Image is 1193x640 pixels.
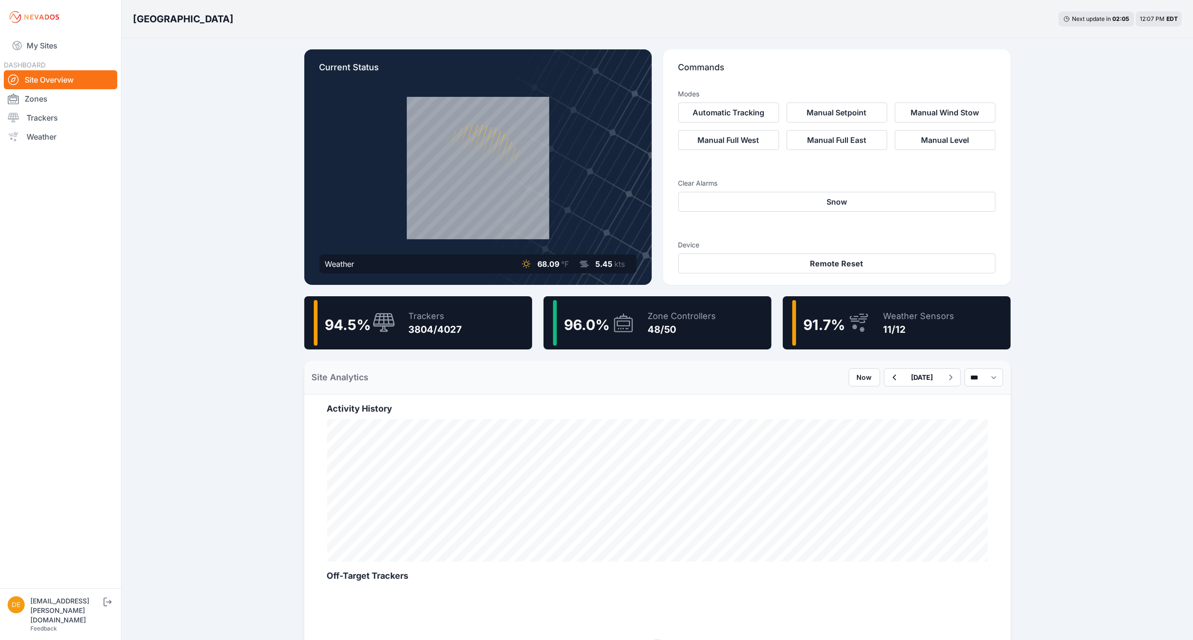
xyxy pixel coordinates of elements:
div: Zone Controllers [648,310,716,323]
span: 68.09 [538,259,560,269]
a: Trackers [4,108,117,127]
p: Commands [678,61,996,82]
a: Zones [4,89,117,108]
h2: Off-Target Trackers [327,569,988,583]
button: Manual Wind Stow [895,103,996,122]
a: 91.7%Weather Sensors11/12 [783,296,1011,349]
h3: Device [678,240,996,250]
h2: Site Analytics [312,371,369,384]
button: Manual Full West [678,130,779,150]
h3: [GEOGRAPHIC_DATA] [133,12,234,26]
div: Weather Sensors [883,310,955,323]
span: 12:07 PM [1140,15,1165,22]
span: DASHBOARD [4,61,46,69]
button: Manual Full East [787,130,887,150]
button: Manual Setpoint [787,103,887,122]
button: [DATE] [904,369,941,386]
a: 96.0%Zone Controllers48/50 [544,296,771,349]
div: 3804/4027 [409,323,462,336]
span: 94.5 % [325,316,371,333]
span: kts [615,259,625,269]
a: Feedback [30,625,57,632]
span: EDT [1166,15,1178,22]
button: Manual Level [895,130,996,150]
button: Automatic Tracking [678,103,779,122]
img: devin.martin@nevados.solar [8,596,25,613]
span: 5.45 [596,259,613,269]
div: 11/12 [883,323,955,336]
button: Remote Reset [678,254,996,273]
a: 94.5%Trackers3804/4027 [304,296,532,349]
button: Snow [678,192,996,212]
h3: Clear Alarms [678,179,996,188]
button: Now [849,368,880,386]
p: Current Status [319,61,637,82]
nav: Breadcrumb [133,7,234,31]
div: [EMAIL_ADDRESS][PERSON_NAME][DOMAIN_NAME] [30,596,102,625]
div: Weather [325,258,355,270]
span: °F [562,259,569,269]
h3: Modes [678,89,700,99]
span: 96.0 % [564,316,610,333]
span: 91.7 % [804,316,845,333]
a: Site Overview [4,70,117,89]
div: Trackers [409,310,462,323]
a: Weather [4,127,117,146]
div: 48/50 [648,323,716,336]
h2: Activity History [327,402,988,415]
a: My Sites [4,34,117,57]
div: 02 : 05 [1112,15,1129,23]
span: Next update in [1072,15,1111,22]
img: Nevados [8,9,61,25]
